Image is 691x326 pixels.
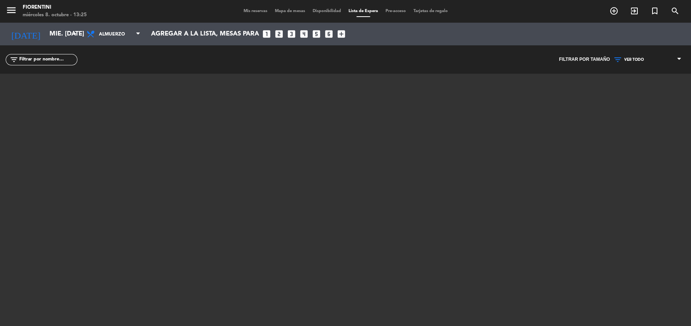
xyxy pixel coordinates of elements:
[151,31,259,38] span: Agregar a la lista, mesas para
[9,55,19,64] i: filter_list
[382,9,410,13] span: Pre-acceso
[6,26,46,42] i: [DATE]
[240,9,271,13] span: Mis reservas
[70,29,79,39] i: arrow_drop_down
[671,6,680,15] i: search
[287,29,296,39] i: looks_3
[309,9,345,13] span: Disponibilidad
[410,9,452,13] span: Tarjetas de regalo
[609,6,619,15] i: add_circle_outline
[19,56,77,64] input: Filtrar por nombre...
[312,29,321,39] i: looks_5
[324,29,334,39] i: looks_6
[274,29,284,39] i: looks_two
[23,11,87,19] div: miércoles 8. octubre - 13:25
[650,6,659,15] i: turned_in_not
[299,29,309,39] i: looks_4
[630,6,639,15] i: exit_to_app
[99,27,135,42] span: Almuerzo
[271,9,309,13] span: Mapa de mesas
[624,57,644,62] span: VER TODO
[262,29,271,39] i: looks_one
[336,29,346,39] i: add_box
[6,5,17,19] button: menu
[23,4,87,11] div: Fiorentini
[6,5,17,16] i: menu
[559,56,610,63] span: Filtrar por tamaño
[345,9,382,13] span: Lista de Espera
